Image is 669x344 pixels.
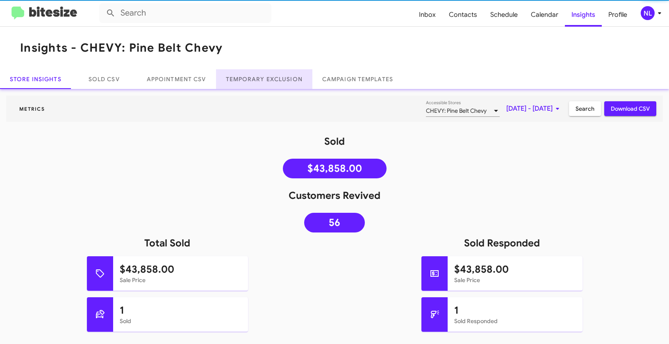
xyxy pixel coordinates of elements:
span: Metrics [13,106,51,112]
h1: $43,858.00 [454,263,576,276]
mat-card-subtitle: Sold Responded [454,317,576,325]
h1: Insights - CHEVY: Pine Belt Chevy [20,41,223,55]
a: Inbox [412,3,442,27]
h1: $43,858.00 [120,263,241,276]
span: Search [576,101,594,116]
a: Temporary Exclusion [216,69,312,89]
a: Sold CSV [71,69,137,89]
h1: Sold Responded [334,237,669,250]
div: NL [641,6,655,20]
mat-card-subtitle: Sold [120,317,241,325]
button: Download CSV [604,101,656,116]
h1: 1 [454,304,576,317]
button: [DATE] - [DATE] [500,101,569,116]
a: Appointment CSV [137,69,216,89]
mat-card-subtitle: Sale Price [454,276,576,284]
a: Calendar [524,3,565,27]
span: $43,858.00 [307,164,362,173]
a: Profile [602,3,634,27]
a: Contacts [442,3,484,27]
span: CHEVY: Pine Belt Chevy [426,107,487,114]
h1: 1 [120,304,241,317]
a: Schedule [484,3,524,27]
span: 56 [329,219,340,227]
mat-card-subtitle: Sale Price [120,276,241,284]
a: Insights [565,3,602,27]
span: Download CSV [611,101,650,116]
input: Search [99,3,271,23]
button: Search [569,101,601,116]
span: [DATE] - [DATE] [506,101,562,116]
button: NL [634,6,660,20]
a: Campaign Templates [312,69,403,89]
